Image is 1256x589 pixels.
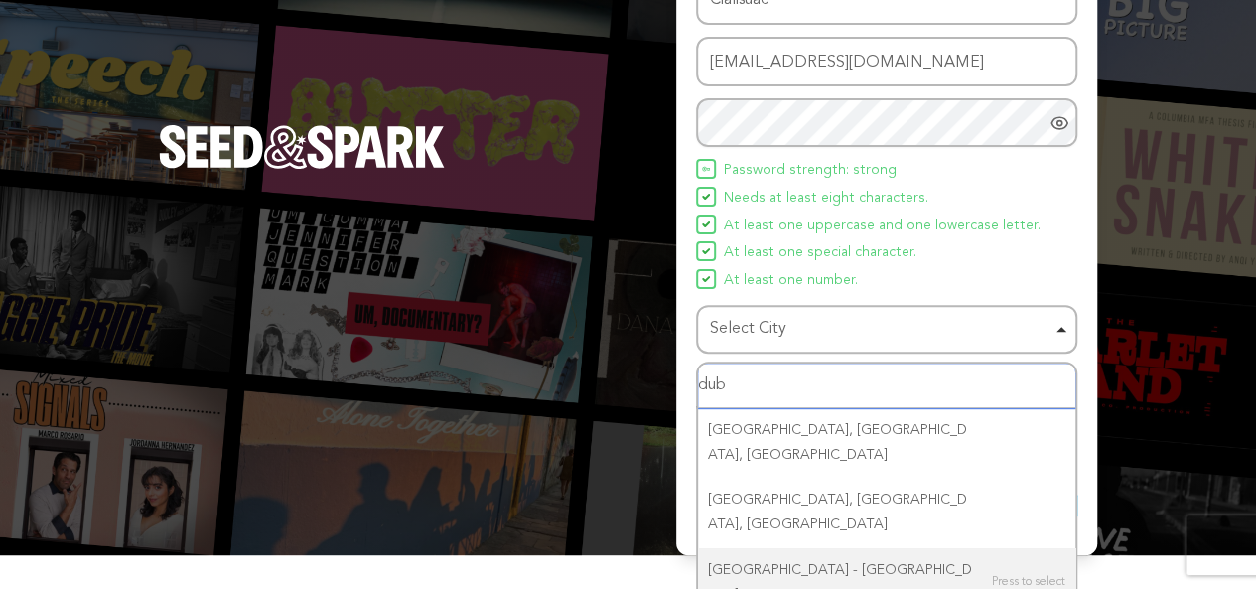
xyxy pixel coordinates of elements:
[724,215,1041,238] span: At least one uppercase and one lowercase letter.
[1049,113,1069,133] a: Show password as plain text. Warning: this will display your password on the screen.
[698,478,1075,547] div: [GEOGRAPHIC_DATA], [GEOGRAPHIC_DATA], [GEOGRAPHIC_DATA]
[159,125,445,209] a: Seed&Spark Homepage
[724,269,858,293] span: At least one number.
[702,247,710,255] img: Seed&Spark Icon
[702,221,710,228] img: Seed&Spark Icon
[710,315,1051,344] div: Select City
[696,37,1077,87] input: Email address
[159,125,445,169] img: Seed&Spark Logo
[724,187,928,211] span: Needs at least eight characters.
[702,165,710,173] img: Seed&Spark Icon
[702,193,710,201] img: Seed&Spark Icon
[724,159,897,183] span: Password strength: strong
[724,241,916,265] span: At least one special character.
[698,408,1075,478] div: [GEOGRAPHIC_DATA], [GEOGRAPHIC_DATA], [GEOGRAPHIC_DATA]
[698,364,1075,408] input: Select City
[702,275,710,283] img: Seed&Spark Icon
